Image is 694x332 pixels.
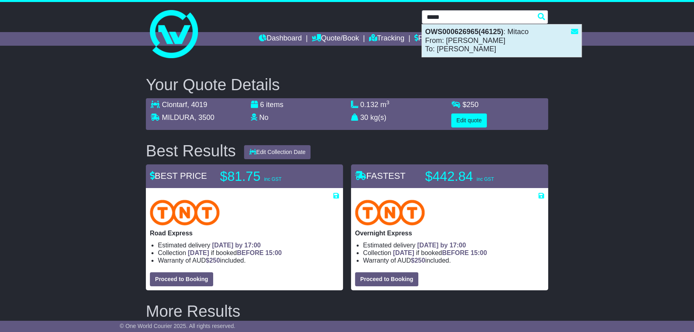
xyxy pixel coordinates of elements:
span: BEFORE [237,249,264,256]
span: 250 [209,257,220,264]
span: $ [411,257,425,264]
img: TNT Domestic: Road Express [150,200,220,225]
img: TNT Domestic: Overnight Express [355,200,425,225]
span: 250 [414,257,425,264]
span: 250 [466,101,478,109]
li: Estimated delivery [363,241,544,249]
span: if booked [393,249,487,256]
span: if booked [188,249,282,256]
h2: More Results [146,302,548,320]
span: , 3500 [194,113,214,121]
h2: Your Quote Details [146,76,548,93]
span: [DATE] by 17:00 [417,242,466,249]
button: Edit quote [451,113,487,128]
span: , 4019 [187,101,207,109]
span: 15:00 [470,249,487,256]
a: Quote/Book [312,32,359,46]
span: 0.132 [360,101,378,109]
span: BEST PRICE [150,171,207,181]
li: Warranty of AUD included. [158,257,339,264]
span: BEFORE [442,249,469,256]
span: No [259,113,268,121]
span: © One World Courier 2025. All rights reserved. [120,323,236,329]
span: [DATE] [188,249,209,256]
p: Road Express [150,229,339,237]
button: Edit Collection Date [244,145,311,159]
li: Collection [363,249,544,257]
span: 6 [260,101,264,109]
span: $ [462,101,478,109]
a: Tracking [369,32,404,46]
div: : Mitaco From: [PERSON_NAME] To: [PERSON_NAME] [422,24,581,57]
a: Dashboard [259,32,302,46]
sup: 3 [386,99,389,105]
span: 30 [360,113,368,121]
span: inc GST [264,176,281,182]
button: Proceed to Booking [150,272,213,286]
span: FASTEST [355,171,406,181]
span: 15:00 [265,249,282,256]
a: Financials [414,32,451,46]
strong: OWS000626965(46125) [425,28,503,36]
span: Clontarf [162,101,187,109]
span: items [266,101,283,109]
span: [DATE] [393,249,414,256]
p: $442.84 [425,168,525,184]
li: Collection [158,249,339,257]
button: Proceed to Booking [355,272,418,286]
span: inc GST [476,176,494,182]
span: $ [206,257,220,264]
li: Warranty of AUD included. [363,257,544,264]
div: Best Results [142,142,240,160]
span: m [380,101,389,109]
span: MILDURA [162,113,194,121]
p: Overnight Express [355,229,544,237]
span: kg(s) [370,113,386,121]
li: Estimated delivery [158,241,339,249]
p: $81.75 [220,168,320,184]
span: [DATE] by 17:00 [212,242,261,249]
